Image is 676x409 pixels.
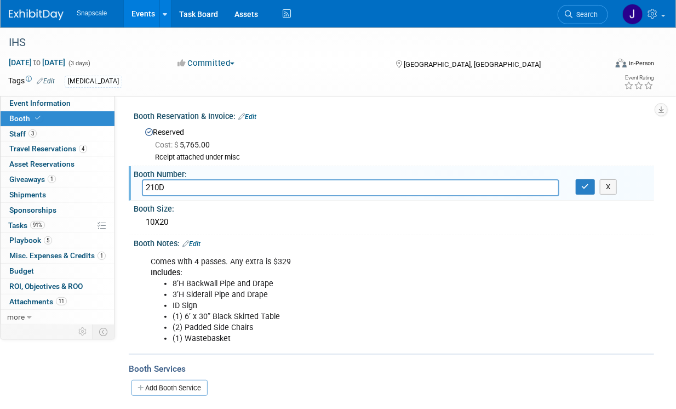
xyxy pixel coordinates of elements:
span: Travel Reservations [9,144,87,153]
a: Event Information [1,96,114,111]
span: Event Information [9,99,71,107]
span: Staff [9,129,37,138]
div: Event Rating [624,75,654,81]
span: Tasks [8,221,45,230]
span: Search [572,10,598,19]
li: 3’H Siderail Pipe and Drape [173,289,544,300]
span: Booth [9,114,43,123]
span: to [32,58,42,67]
a: Travel Reservations4 [1,141,114,156]
a: Misc. Expenses & Credits1 [1,248,114,263]
span: Cost: $ [155,140,180,149]
span: more [7,313,25,321]
img: ExhibitDay [9,9,64,20]
a: Giveaways1 [1,172,114,187]
span: (3 days) [67,60,90,67]
span: Attachments [9,297,67,306]
div: [MEDICAL_DATA] [65,76,122,87]
div: Comes with 4 passes. Any extra is $329 [143,251,551,350]
a: Shipments [1,188,114,202]
span: 91% [30,221,45,229]
div: IHS [5,33,599,53]
td: Personalize Event Tab Strip [73,325,93,339]
a: Edit [37,77,55,85]
a: Attachments11 [1,294,114,309]
span: Playbook [9,236,52,245]
li: (1) 6’ x 30” Black Skirted Table [173,311,544,322]
span: Misc. Expenses & Credits [9,251,106,260]
span: 1 [48,175,56,183]
i: Booth reservation complete [35,115,41,121]
a: Sponsorships [1,203,114,218]
td: Toggle Event Tabs [93,325,115,339]
div: 10X20 [142,214,646,231]
a: Edit [182,240,200,248]
div: Event Format [560,57,655,73]
span: 1 [98,252,106,260]
a: Tasks91% [1,218,114,233]
a: Budget [1,264,114,279]
span: 11 [56,297,67,305]
span: Shipments [9,190,46,199]
li: 8’H Backwall Pipe and Drape [173,279,544,289]
button: Committed [174,58,239,69]
img: Format-Inperson.png [616,59,627,67]
span: 5 [44,236,52,245]
a: Add Booth Service [131,380,208,396]
div: Booth Notes: [134,235,654,249]
div: Booth Services [129,363,654,375]
li: (1) Wastebasket [173,333,544,344]
span: Giveaways [9,175,56,184]
div: Reserved [142,124,646,162]
span: 5,765.00 [155,140,214,149]
div: Rceipt attached under misc [155,153,646,162]
a: Edit [238,113,256,121]
span: Budget [9,266,34,275]
span: Snapscale [77,9,107,17]
div: Booth Size: [134,201,654,214]
span: 4 [79,145,87,153]
div: Booth Number: [134,166,654,180]
b: Includes: [151,268,182,277]
span: [GEOGRAPHIC_DATA], [GEOGRAPHIC_DATA] [404,60,541,69]
span: Asset Reservations [9,160,75,168]
a: Search [558,5,608,24]
div: In-Person [628,59,654,67]
a: ROI, Objectives & ROO [1,279,114,294]
button: X [600,179,617,195]
li: (2) Padded Side Chairs [173,322,544,333]
a: Asset Reservations [1,157,114,172]
li: ID Sign [173,300,544,311]
a: Staff3 [1,127,114,141]
div: Booth Reservation & Invoice: [134,108,654,122]
span: ROI, Objectives & ROO [9,282,83,291]
td: Tags [8,75,55,88]
span: [DATE] [DATE] [8,58,66,67]
span: Sponsorships [9,206,56,214]
a: more [1,310,114,325]
span: 3 [28,129,37,138]
img: Jennifer Benedict [622,4,643,25]
a: Booth [1,111,114,126]
a: Playbook5 [1,233,114,248]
